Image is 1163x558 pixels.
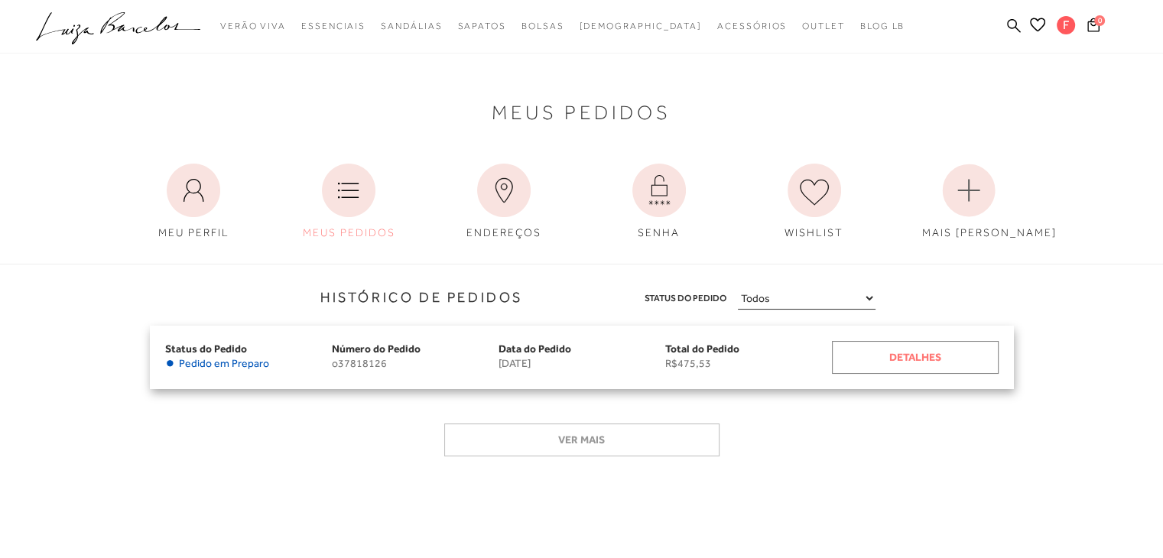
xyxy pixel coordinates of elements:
[179,357,269,370] span: Pedido em Preparo
[521,12,564,41] a: noSubCategoriesText
[921,226,1056,238] span: MAIS [PERSON_NAME]
[785,226,843,238] span: WISHLIST
[466,226,541,238] span: ENDEREÇOS
[11,287,523,308] h3: Histórico de Pedidos
[220,21,286,31] span: Verão Viva
[665,357,832,370] span: R$475,53
[1050,15,1083,39] button: F
[717,12,787,41] a: noSubCategoriesText
[444,423,720,456] button: Ver mais
[499,357,665,370] span: [DATE]
[910,156,1028,248] a: MAIS [PERSON_NAME]
[332,342,421,355] span: Número do Pedido
[1083,17,1104,37] button: 0
[332,357,499,370] span: o37818126
[290,156,408,248] a: MEUS PEDIDOS
[638,226,680,238] span: SENHA
[645,290,726,307] span: Status do Pedido
[445,156,563,248] a: ENDEREÇOS
[135,156,252,248] a: MEU PERFIL
[492,105,671,121] span: Meus Pedidos
[381,12,442,41] a: noSubCategoriesText
[521,21,564,31] span: Bolsas
[665,342,739,355] span: Total do Pedido
[301,12,365,41] a: noSubCategoriesText
[579,12,702,41] a: noSubCategoriesText
[499,342,571,355] span: Data do Pedido
[165,342,247,355] span: Status do Pedido
[717,21,787,31] span: Acessórios
[303,226,395,238] span: MEUS PEDIDOS
[381,21,442,31] span: Sandálias
[220,12,286,41] a: noSubCategoriesText
[1094,15,1105,26] span: 0
[158,226,229,238] span: MEU PERFIL
[301,21,365,31] span: Essenciais
[457,12,505,41] a: noSubCategoriesText
[600,156,718,248] a: SENHA
[802,21,845,31] span: Outlet
[755,156,873,248] a: WISHLIST
[457,21,505,31] span: Sapatos
[860,21,905,31] span: BLOG LB
[832,341,999,374] a: Detalhes
[1057,16,1075,34] span: F
[802,12,845,41] a: noSubCategoriesText
[165,357,175,370] span: •
[860,12,905,41] a: BLOG LB
[579,21,702,31] span: [DEMOGRAPHIC_DATA]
